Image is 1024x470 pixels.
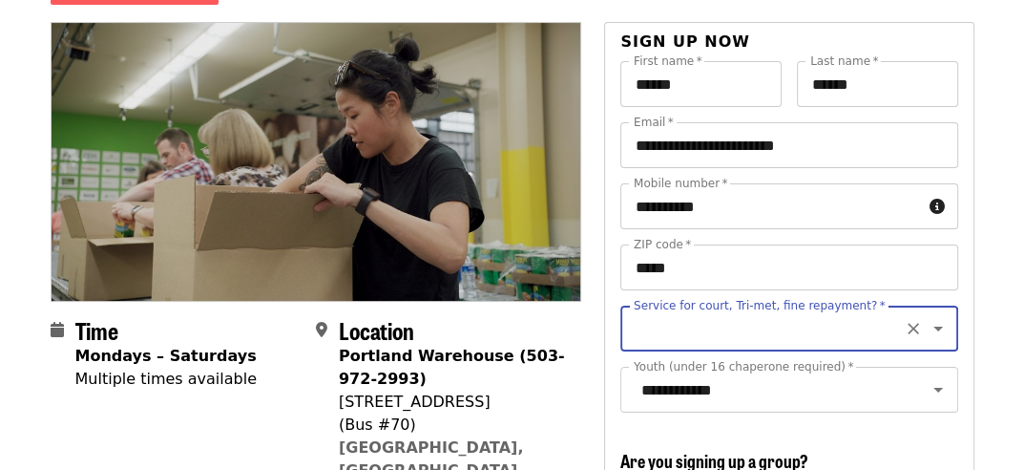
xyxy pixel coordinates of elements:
label: First name [634,55,702,67]
button: Open [925,315,951,342]
input: Last name [797,61,958,107]
label: Service for court, Tri-met, fine repayment? [634,300,886,311]
input: ZIP code [620,245,957,290]
strong: Mondays – Saturdays [75,347,257,365]
div: [STREET_ADDRESS] [339,391,566,414]
strong: Portland Warehouse (503-972-2993) [339,347,565,388]
span: Sign up now [620,32,750,51]
img: Oct/Nov/Dec - Portland: Repack/Sort (age 8+) organized by Oregon Food Bank [52,23,581,300]
i: circle-info icon [930,198,945,216]
button: Clear [900,315,927,342]
i: calendar icon [51,321,64,339]
i: map-marker-alt icon [316,321,327,339]
span: Location [339,313,414,347]
label: Mobile number [634,178,727,189]
input: First name [620,61,782,107]
label: ZIP code [634,239,691,250]
button: Open [925,376,951,403]
label: Youth (under 16 chaperone required) [634,361,853,373]
div: (Bus #70) [339,414,566,437]
label: Last name [810,55,878,67]
label: Email [634,117,674,128]
input: Email [620,122,957,168]
span: Time [75,313,118,347]
input: Mobile number [620,183,921,229]
div: Multiple times available [75,368,257,391]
